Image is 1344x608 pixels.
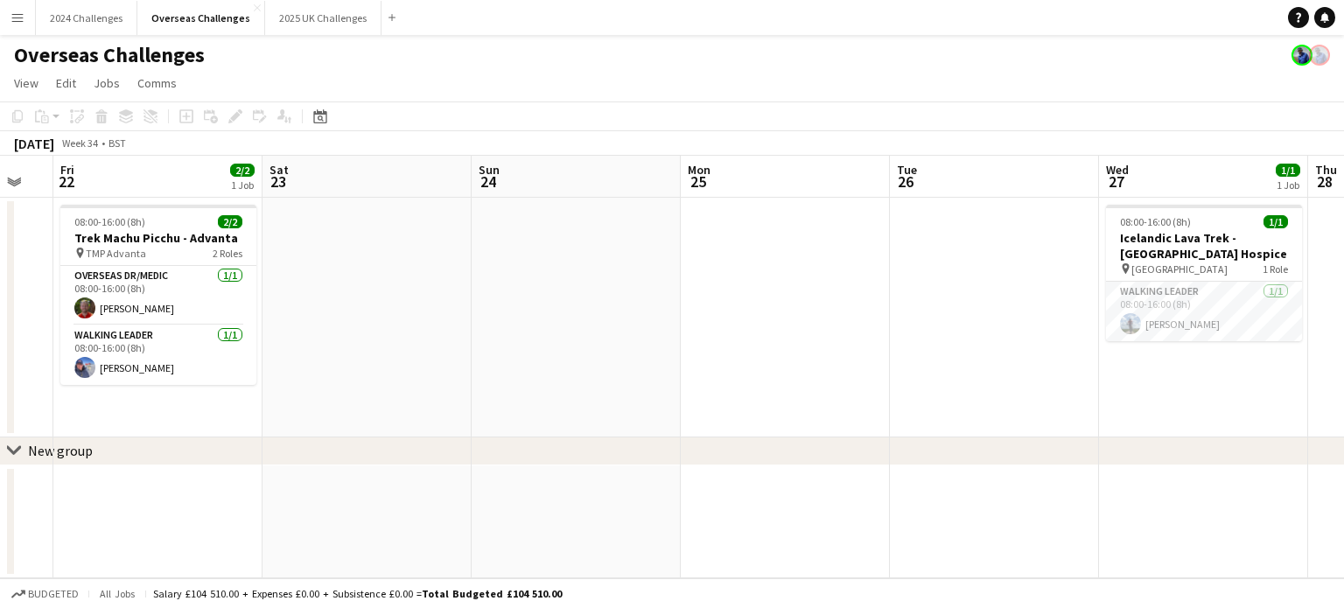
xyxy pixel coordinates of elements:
span: Edit [56,75,76,91]
button: 2024 Challenges [36,1,137,35]
span: Jobs [94,75,120,91]
span: Comms [137,75,177,91]
span: Total Budgeted £104 510.00 [422,587,562,600]
app-user-avatar: Andy Baker [1309,45,1330,66]
span: View [14,75,38,91]
div: New group [28,442,93,459]
app-user-avatar: Andy Baker [1291,45,1312,66]
span: All jobs [96,587,138,600]
button: 2025 UK Challenges [265,1,381,35]
button: Budgeted [9,584,81,604]
a: Jobs [87,72,127,94]
div: [DATE] [14,135,54,152]
a: Edit [49,72,83,94]
button: Overseas Challenges [137,1,265,35]
h1: Overseas Challenges [14,42,205,68]
div: BST [108,136,126,150]
span: Week 34 [58,136,101,150]
div: Salary £104 510.00 + Expenses £0.00 + Subsistence £0.00 = [153,587,562,600]
a: Comms [130,72,184,94]
span: Budgeted [28,588,79,600]
a: View [7,72,45,94]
